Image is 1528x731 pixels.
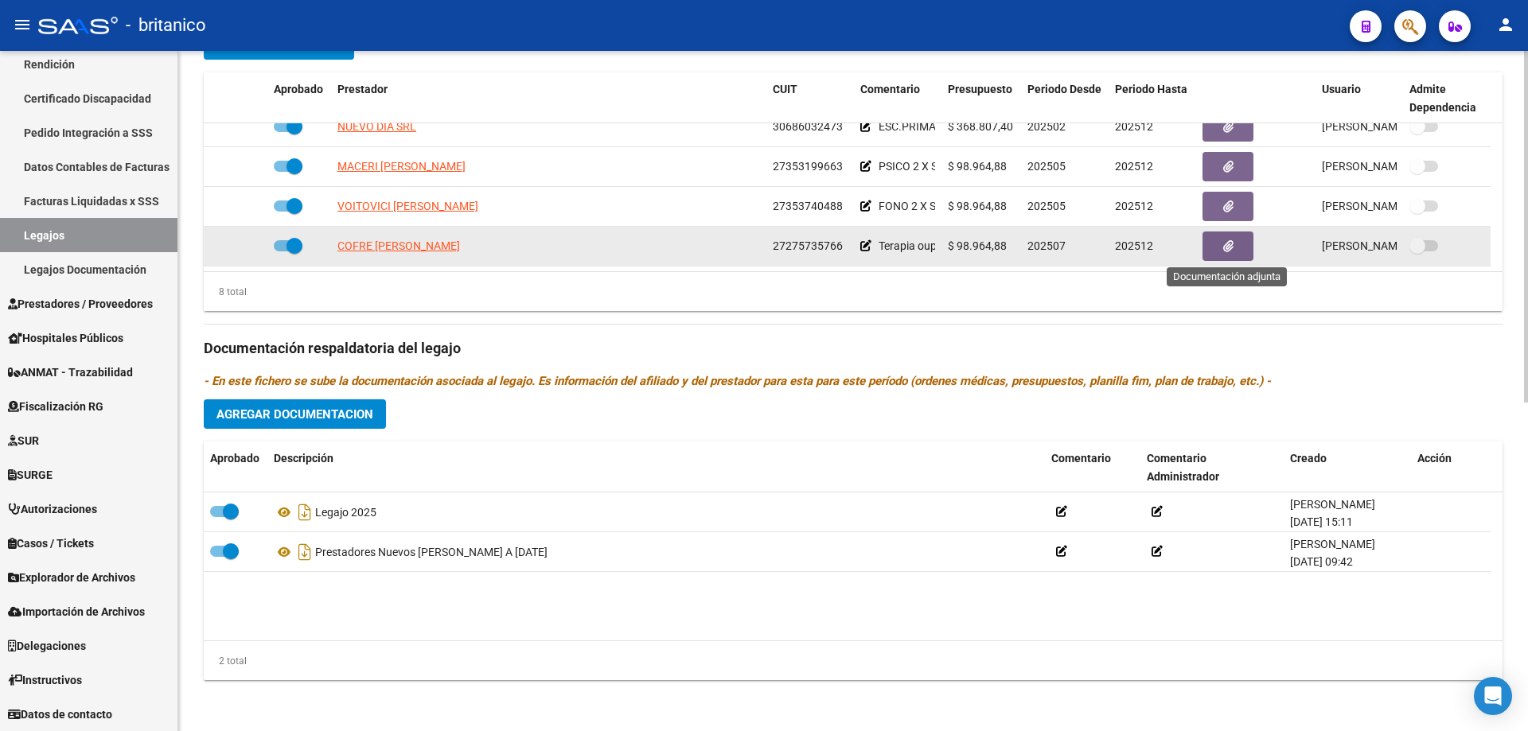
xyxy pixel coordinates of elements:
span: FONO 2 X SEMANA [879,200,974,212]
span: [PERSON_NAME] [DATE] [1322,200,1447,212]
span: - britanico [126,8,206,43]
span: Autorizaciones [8,500,97,518]
span: Periodo Desde [1027,83,1101,95]
span: Datos de contacto [8,706,112,723]
span: 202512 [1115,239,1153,252]
i: Descargar documento [294,539,315,565]
span: Agregar Documentacion [216,407,373,422]
span: 27353740488 [773,200,843,212]
span: [PERSON_NAME] [DATE] [1322,160,1447,173]
span: [DATE] 09:42 [1290,555,1353,568]
div: 8 total [204,283,247,301]
span: Prestadores / Proveedores [8,295,153,313]
datatable-header-cell: Admite Dependencia [1403,72,1491,125]
span: Comentario Administrador [1147,452,1219,483]
span: ANMAT - Trazabilidad [8,364,133,381]
span: Presupuesto [948,83,1012,95]
datatable-header-cell: CUIT [766,72,854,125]
datatable-header-cell: Comentario [854,72,941,125]
datatable-header-cell: Comentario Administrador [1140,441,1284,494]
span: $ 98.964,88 [948,200,1007,212]
span: 202505 [1027,160,1066,173]
span: CUIT [773,83,797,95]
span: Descripción [274,452,333,465]
span: Explorador de Archivos [8,569,135,586]
datatable-header-cell: Aprobado [204,441,267,494]
span: 30686032473 [773,120,843,133]
mat-icon: person [1496,15,1515,34]
button: Agregar Documentacion [204,399,386,429]
datatable-header-cell: Periodo Desde [1021,72,1109,125]
span: ESC.PRIMARIA J SIMPLE [879,120,1004,133]
div: 2 total [204,652,247,670]
datatable-header-cell: Prestador [331,72,766,125]
span: [DATE] 15:11 [1290,515,1353,528]
span: PSICO 2 X SEMANA [879,160,976,173]
span: Fiscalización RG [8,398,103,415]
i: - En este fichero se sube la documentación asociada al legajo. Es información del afiliado y del ... [204,374,1271,388]
span: Usuario [1322,83,1361,95]
span: MACERI [PERSON_NAME] [337,160,466,173]
span: 202507 [1027,239,1066,252]
span: 202512 [1115,160,1153,173]
mat-icon: menu [13,15,32,34]
span: Aprobado [210,452,259,465]
span: 202502 [1027,120,1066,133]
span: VOITOVICI [PERSON_NAME] [337,200,478,212]
datatable-header-cell: Comentario [1045,441,1140,494]
span: Comentario [860,83,920,95]
span: COFRE [PERSON_NAME] [337,239,460,252]
span: Importación de Archivos [8,603,145,620]
span: [PERSON_NAME] [DATE] [1322,120,1447,133]
div: Legajo 2025 [274,500,1039,525]
span: Hospitales Públicos [8,329,123,347]
span: Instructivos [8,671,82,689]
span: [PERSON_NAME] [1290,538,1375,550]
i: Descargar documento [294,500,315,525]
datatable-header-cell: Presupuesto [941,72,1021,125]
span: $ 368.807,40 [948,120,1013,133]
datatable-header-cell: Usuario [1316,72,1403,125]
span: Periodo Hasta [1115,83,1187,95]
span: Creado [1290,452,1327,465]
span: SURGE [8,466,53,484]
datatable-header-cell: Periodo Hasta [1109,72,1196,125]
span: Terapia oupacional 2 x semana [879,239,1031,252]
span: 202505 [1027,200,1066,212]
span: 202512 [1115,120,1153,133]
span: 27353199663 [773,160,843,173]
datatable-header-cell: Aprobado [267,72,331,125]
datatable-header-cell: Acción [1411,441,1491,494]
span: [PERSON_NAME] [1290,498,1375,511]
span: Delegaciones [8,637,86,655]
span: [PERSON_NAME] [DATE] [1322,239,1447,252]
datatable-header-cell: Descripción [267,441,1045,494]
span: SUR [8,432,39,449]
span: Admite Dependencia [1409,83,1476,114]
h3: Documentación respaldatoria del legajo [204,337,1503,360]
datatable-header-cell: Creado [1284,441,1411,494]
div: Open Intercom Messenger [1474,677,1512,715]
span: Casos / Tickets [8,535,94,552]
span: 202512 [1115,200,1153,212]
span: Comentario [1051,452,1111,465]
span: Aprobado [274,83,323,95]
span: Prestador [337,83,388,95]
span: NUEVO DIA SRL [337,120,416,133]
span: $ 98.964,88 [948,239,1007,252]
span: 27275735766 [773,239,843,252]
div: Prestadores Nuevos [PERSON_NAME] A [DATE] [274,539,1039,565]
span: Acción [1417,452,1452,465]
span: $ 98.964,88 [948,160,1007,173]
